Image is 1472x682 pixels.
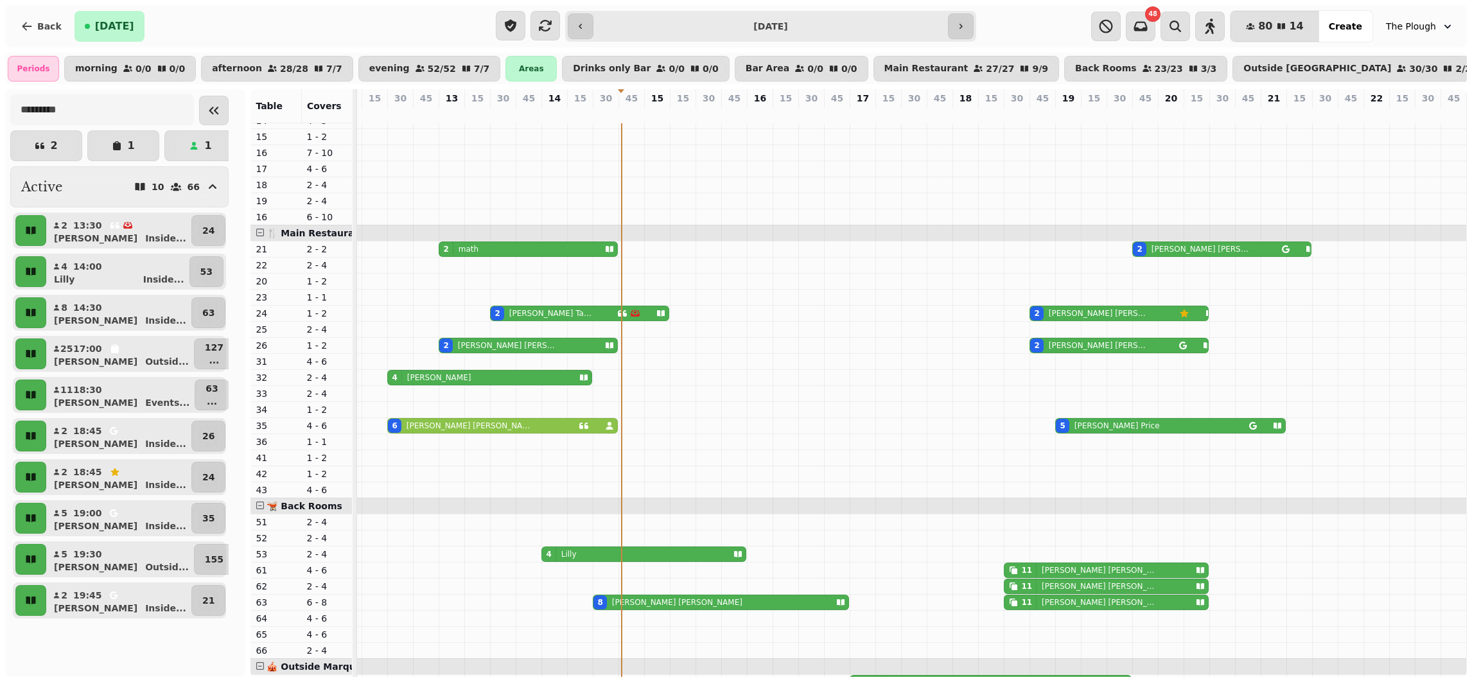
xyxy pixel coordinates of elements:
p: Inside ... [145,437,186,450]
button: afternoon28/287/7 [201,56,353,82]
p: 1 - 2 [306,468,347,480]
p: 0 [703,107,714,120]
span: 🫕 Back Rooms [267,501,342,511]
span: Table [256,101,283,111]
p: Inside ... [145,232,186,245]
p: 4 - 6 [306,564,347,577]
p: 30 [1011,92,1023,105]
p: 30 [703,92,715,105]
p: 43 [256,484,296,496]
button: 21 [191,585,225,616]
p: 16 [256,211,296,223]
p: 45 [1037,92,1049,105]
p: 0 [1294,107,1304,120]
p: 45 [523,92,535,105]
p: 30 [600,92,612,105]
span: 14 [1289,21,1303,31]
p: 9 / 9 [1032,64,1048,73]
button: 35 [191,503,225,534]
p: 20 [1165,92,1177,105]
p: [PERSON_NAME] [54,437,137,450]
button: 1 [87,130,159,161]
p: 0 [729,107,739,120]
p: 33 [256,387,296,400]
button: 213:30[PERSON_NAME]Inside... [49,215,189,246]
p: 0 / 0 [703,64,719,73]
button: 218:45[PERSON_NAME]Inside... [49,421,189,451]
p: [PERSON_NAME] Price [1074,421,1160,431]
p: 13 [446,92,458,105]
p: 30 [908,92,920,105]
p: [PERSON_NAME] [54,396,137,409]
p: 35 [202,512,215,525]
p: 2 - 2 [306,243,347,256]
button: 519:00[PERSON_NAME]Inside... [49,503,189,534]
button: 63... [195,380,229,410]
p: Inside ... [145,314,186,327]
p: 28 / 28 [280,64,308,73]
p: 0 / 0 [841,64,857,73]
button: 63 [191,297,225,328]
p: 1 [204,141,211,151]
p: 2 - 4 [306,371,347,384]
p: 14:30 [73,301,102,314]
button: 127... [194,338,234,369]
p: [PERSON_NAME] [PERSON_NAME] [612,597,742,608]
div: 8 [597,597,602,608]
p: 45 [1242,92,1254,105]
p: 22 [256,259,296,272]
p: 22 [1371,92,1383,105]
p: 15 [1293,92,1306,105]
p: [PERSON_NAME] [54,232,137,245]
p: 11 [1012,107,1022,120]
p: 32 [256,371,296,384]
p: [PERSON_NAME] [PERSON_NAME] [1049,340,1148,351]
p: 20 [256,275,296,288]
p: ... [205,354,223,367]
div: 11 [1021,597,1032,608]
div: 2 [443,244,448,254]
p: 25 [60,342,68,355]
button: Bar Area0/00/0 [735,56,868,82]
p: 0 [421,107,431,120]
p: 0 [1268,107,1279,120]
p: 11 [60,383,68,396]
h2: Active [21,178,62,196]
p: 25 [256,323,296,336]
p: 0 / 0 [170,64,186,73]
p: [PERSON_NAME] [54,602,137,615]
p: 4 [549,107,559,120]
p: 62 [256,580,296,593]
button: 1118:30[PERSON_NAME]Events... [49,380,192,410]
p: [PERSON_NAME] [PERSON_NAME] [1042,581,1159,591]
p: 23 / 23 [1155,64,1183,73]
p: 14 [548,92,561,105]
p: 1 - 2 [306,451,347,464]
p: 41 [256,451,296,464]
p: 16 [754,92,766,105]
p: 2 - 4 [306,259,347,272]
button: 24 [191,215,225,246]
p: 0 [832,107,842,120]
p: [PERSON_NAME] [54,561,137,573]
p: 61 [256,564,296,577]
p: 0 [755,107,765,120]
p: 0 [1345,107,1356,120]
p: 8 [600,107,611,120]
p: [PERSON_NAME] [54,520,137,532]
p: 0 [960,107,970,120]
p: 31 [256,355,296,368]
p: 0 [1371,107,1381,120]
p: 1 - 2 [306,275,347,288]
p: 2 [60,589,68,602]
p: Inside ... [145,602,186,615]
p: 19:30 [73,548,102,561]
p: 17 [857,92,869,105]
div: Areas [505,56,557,82]
button: 24 [191,462,225,493]
p: 5 [60,548,68,561]
p: 0 [575,107,585,120]
p: 52 / 52 [428,64,456,73]
p: Inside ... [145,478,186,491]
p: 30 [1216,92,1229,105]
